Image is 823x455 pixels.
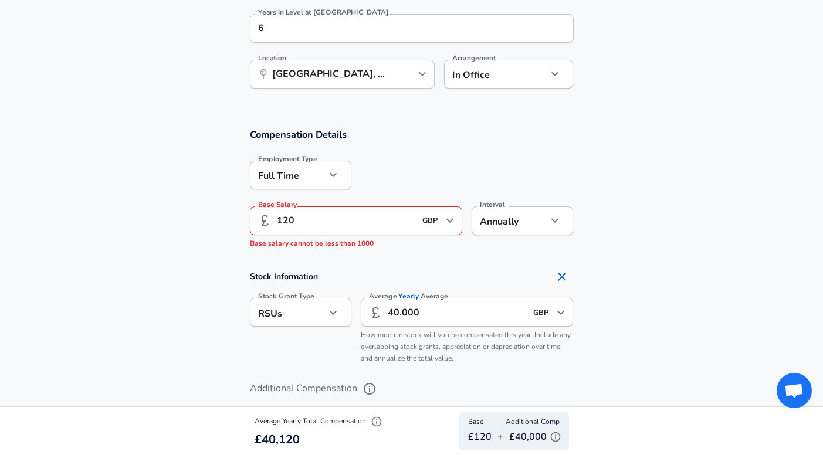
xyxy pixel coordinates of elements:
[398,291,419,301] span: Yearly
[258,9,389,16] label: Years in Level at [GEOGRAPHIC_DATA]
[250,265,574,288] h4: Stock Information
[468,416,483,428] span: Base
[250,161,326,189] div: Full Time
[530,303,553,321] input: USD
[553,304,569,321] button: Open
[250,379,574,399] label: Additional Compensation
[452,55,496,62] label: Arrangement
[506,416,560,428] span: Additional Comp
[258,155,317,162] label: Employment Type
[258,55,286,62] label: Location
[250,14,548,43] input: 1
[414,66,431,82] button: Open
[369,293,448,300] label: Average Average
[388,298,527,327] input: 40,000
[547,428,564,446] button: Explain Additional Compensation
[250,128,574,141] h3: Compensation Details
[258,201,297,208] label: Base Salary
[255,416,385,426] span: Average Yearly Total Compensation
[361,330,571,363] span: How much in stock will you be compensated this year. Include any overlapping stock grants, apprec...
[444,60,530,89] div: In Office
[250,298,326,327] div: RSUs
[368,413,385,430] button: Explain Total Compensation
[777,373,812,408] div: Open chat
[497,430,503,444] p: +
[472,206,547,235] div: Annually
[419,212,442,230] input: USD
[277,206,416,235] input: 100,000
[468,430,492,444] p: £120
[550,265,574,288] button: Remove Section
[509,428,564,446] p: £40,000
[360,379,380,399] button: help
[250,239,374,248] span: Base salary cannot be less than 1000
[480,201,505,208] label: Interval
[258,293,314,300] label: Stock Grant Type
[442,212,458,229] button: Open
